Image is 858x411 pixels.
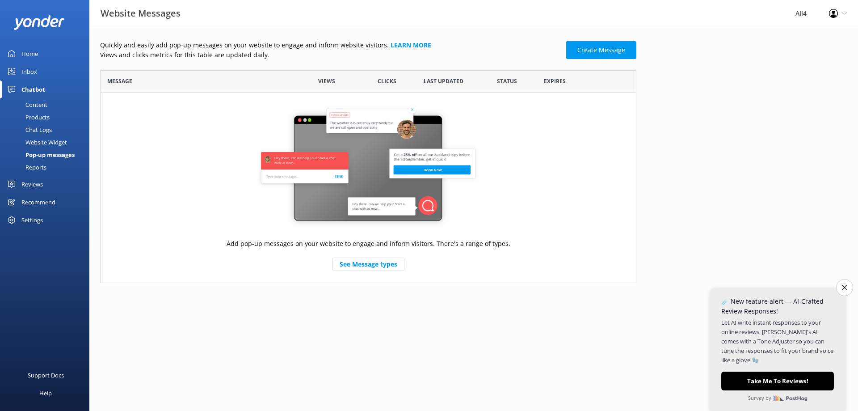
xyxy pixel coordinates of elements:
[13,15,65,30] img: yonder-white-logo.png
[5,123,89,136] a: Chat Logs
[5,98,89,111] a: Content
[100,40,561,50] p: Quickly and easily add pop-up messages on your website to engage and inform website visitors.
[21,63,37,81] div: Inbox
[227,239,510,249] p: Add pop-up messages on your website to engage and inform visitors. There's a range of types.
[100,93,636,283] div: grid
[39,384,52,402] div: Help
[5,123,52,136] div: Chat Logs
[100,50,561,60] p: Views and clicks metrics for this table are updated daily.
[544,77,566,85] span: Expires
[5,111,50,123] div: Products
[5,148,75,161] div: Pop-up messages
[21,211,43,229] div: Settings
[332,258,404,271] a: See Message types
[5,148,89,161] a: Pop-up messages
[101,6,181,21] h3: Website Messages
[5,161,89,174] a: Reports
[21,193,55,211] div: Recommend
[21,175,43,193] div: Reviews
[28,366,64,384] div: Support Docs
[257,104,480,229] img: website-message-default
[424,77,463,85] span: Last updated
[5,161,46,174] div: Reports
[318,77,335,85] span: Views
[391,41,431,49] a: Learn more
[5,136,89,148] a: Website Widget
[5,111,89,123] a: Products
[21,81,45,98] div: Chatbot
[5,136,67,148] div: Website Widget
[497,77,517,85] span: Status
[21,45,38,63] div: Home
[378,77,396,85] span: Clicks
[566,41,636,59] a: Create Message
[107,77,132,85] span: Message
[5,98,47,111] div: Content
